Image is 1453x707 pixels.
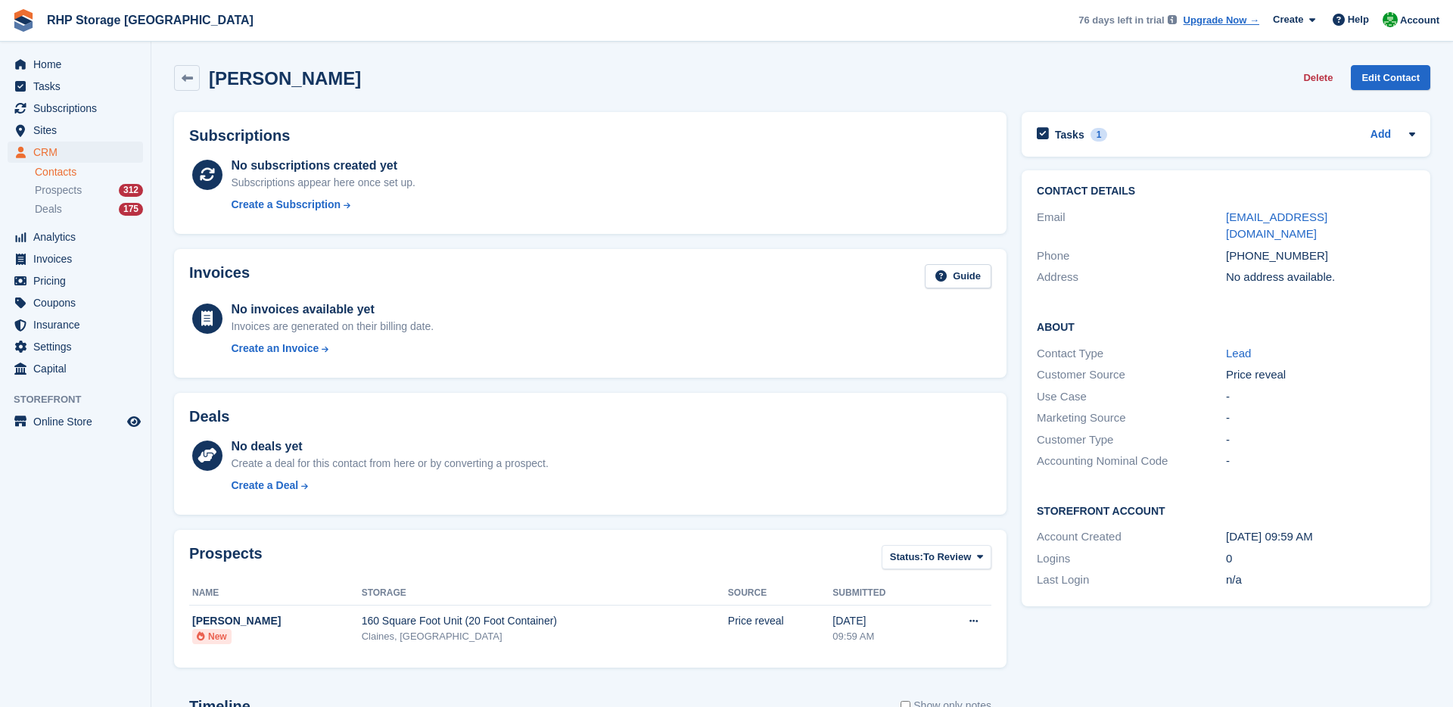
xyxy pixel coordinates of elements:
a: menu [8,336,143,357]
div: n/a [1226,572,1415,589]
span: Sites [33,120,124,141]
div: 175 [119,203,143,216]
span: To Review [923,550,971,565]
a: Create a Subscription [231,197,415,213]
a: [EMAIL_ADDRESS][DOMAIN_NAME] [1226,210,1327,241]
a: Lead [1226,347,1251,360]
div: No subscriptions created yet [231,157,415,175]
a: Contacts [35,165,143,179]
a: menu [8,54,143,75]
div: Address [1037,269,1226,286]
button: Status: To Review [882,545,991,570]
a: Create an Invoice [231,341,434,357]
div: [DATE] 09:59 AM [1226,528,1415,546]
div: Subscriptions appear here once set up. [231,175,415,191]
span: Home [33,54,124,75]
a: Prospects 312 [35,182,143,198]
div: Price reveal [1226,366,1415,384]
a: Deals 175 [35,201,143,217]
span: Online Store [33,411,124,432]
span: Analytics [33,226,124,248]
img: icon-info-grey-7440780725fd019a000dd9b08b2336e03edf1995a4989e88bcd33f0948082b44.svg [1168,15,1177,24]
a: Upgrade Now → [1184,13,1259,28]
span: Status: [890,550,923,565]
div: 09:59 AM [832,629,932,644]
h2: Prospects [189,545,263,573]
h2: Deals [189,408,229,425]
span: Pricing [33,270,124,291]
div: - [1226,410,1415,427]
div: Claines, [GEOGRAPHIC_DATA] [362,629,728,644]
div: Customer Source [1037,366,1226,384]
span: Tasks [33,76,124,97]
div: [PERSON_NAME] [192,613,362,629]
span: Capital [33,358,124,379]
h2: [PERSON_NAME] [209,68,361,89]
span: Insurance [33,314,124,335]
span: Subscriptions [33,98,124,119]
a: Create a Deal [231,478,548,494]
div: 160 Square Foot Unit (20 Foot Container) [362,613,728,629]
div: Create a Subscription [231,197,341,213]
span: Coupons [33,292,124,313]
div: Marketing Source [1037,410,1226,427]
div: Accounting Nominal Code [1037,453,1226,470]
span: Storefront [14,392,151,407]
div: Invoices are generated on their billing date. [231,319,434,335]
div: Contact Type [1037,345,1226,363]
th: Submitted [832,581,932,606]
h2: Invoices [189,264,250,289]
a: Edit Contact [1351,65,1430,90]
a: menu [8,98,143,119]
th: Name [189,581,362,606]
div: Create a Deal [231,478,298,494]
span: Invoices [33,248,124,269]
a: menu [8,270,143,291]
th: Storage [362,581,728,606]
a: menu [8,76,143,97]
div: No address available. [1226,269,1415,286]
a: menu [8,120,143,141]
a: Add [1371,126,1391,144]
a: menu [8,248,143,269]
div: No invoices available yet [231,301,434,319]
div: - [1226,453,1415,470]
span: Create [1273,12,1303,27]
h2: Tasks [1055,128,1084,142]
div: No deals yet [231,438,548,456]
span: Account [1400,13,1439,28]
span: Help [1348,12,1369,27]
a: menu [8,142,143,163]
h2: Storefront Account [1037,503,1415,518]
span: Deals [35,202,62,216]
h2: Contact Details [1037,185,1415,198]
div: Create a deal for this contact from here or by converting a prospect. [231,456,548,472]
img: Rod [1383,12,1398,27]
span: Prospects [35,183,82,198]
h2: About [1037,319,1415,334]
img: stora-icon-8386f47178a22dfd0bd8f6a31ec36ba5ce8667c1dd55bd0f319d3a0aa187defe.svg [12,9,35,32]
th: Source [728,581,833,606]
a: RHP Storage [GEOGRAPHIC_DATA] [41,8,260,33]
div: 312 [119,184,143,197]
div: Phone [1037,248,1226,265]
li: New [192,629,232,644]
span: CRM [33,142,124,163]
span: Settings [33,336,124,357]
div: [PHONE_NUMBER] [1226,248,1415,265]
div: Account Created [1037,528,1226,546]
div: Email [1037,209,1226,243]
div: [DATE] [832,613,932,629]
div: Customer Type [1037,431,1226,449]
div: Logins [1037,550,1226,568]
div: 0 [1226,550,1415,568]
div: Price reveal [728,613,833,629]
a: menu [8,226,143,248]
div: - [1226,388,1415,406]
a: menu [8,411,143,432]
div: Last Login [1037,572,1226,589]
div: 1 [1091,128,1108,142]
span: 76 days left in trial [1078,13,1164,28]
a: menu [8,292,143,313]
button: Delete [1297,65,1339,90]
